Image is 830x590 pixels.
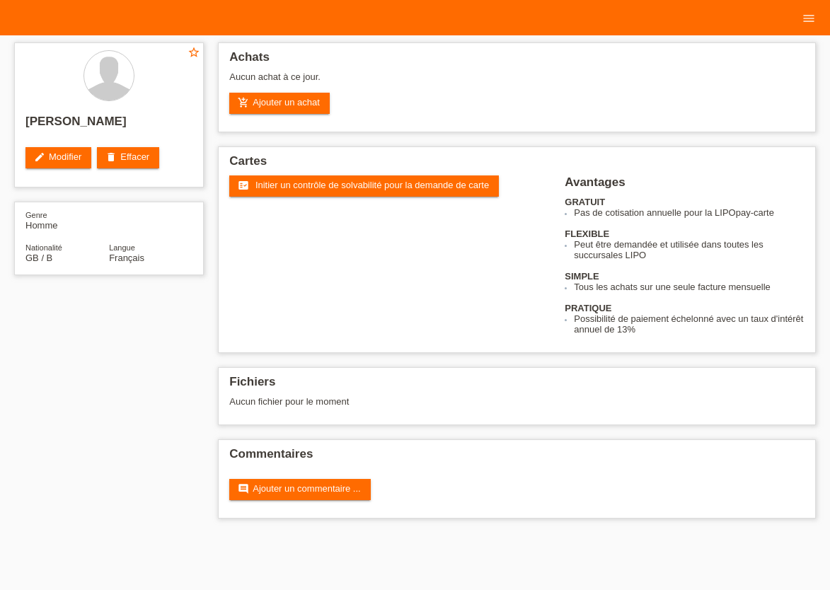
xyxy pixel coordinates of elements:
[229,375,805,396] h2: Fichiers
[574,313,805,335] li: Possibilité de paiement échelonné avec un taux d'intérêt annuel de 13%
[105,151,117,163] i: delete
[25,147,91,168] a: editModifier
[25,243,62,252] span: Nationalité
[229,50,805,71] h2: Achats
[574,239,805,260] li: Peut être demandée et utilisée dans toutes les succursales LIPO
[229,396,643,407] div: Aucun fichier pour le moment
[574,282,805,292] li: Tous les achats sur une seule facture mensuelle
[188,46,200,59] i: star_border
[565,175,805,197] h2: Avantages
[565,303,611,313] b: PRATIQUE
[238,97,249,108] i: add_shopping_cart
[229,154,805,175] h2: Cartes
[97,147,159,168] a: deleteEffacer
[25,211,47,219] span: Genre
[229,175,499,197] a: fact_check Initier un contrôle de solvabilité pour la demande de carte
[229,447,805,468] h2: Commentaires
[25,115,192,136] h2: [PERSON_NAME]
[25,253,52,263] span: Royaume-Uni / B / 08.06.2005
[34,151,45,163] i: edit
[565,271,599,282] b: SIMPLE
[109,253,144,263] span: Français
[795,13,823,22] a: menu
[802,11,816,25] i: menu
[25,209,109,231] div: Homme
[565,197,605,207] b: GRATUIT
[238,483,249,494] i: comment
[565,229,609,239] b: FLEXIBLE
[229,93,330,114] a: add_shopping_cartAjouter un achat
[229,479,370,500] a: commentAjouter un commentaire ...
[229,71,805,93] div: Aucun achat à ce jour.
[188,46,200,61] a: star_border
[238,180,249,191] i: fact_check
[255,180,489,190] span: Initier un contrôle de solvabilité pour la demande de carte
[109,243,135,252] span: Langue
[574,207,805,218] li: Pas de cotisation annuelle pour la LIPOpay-carte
